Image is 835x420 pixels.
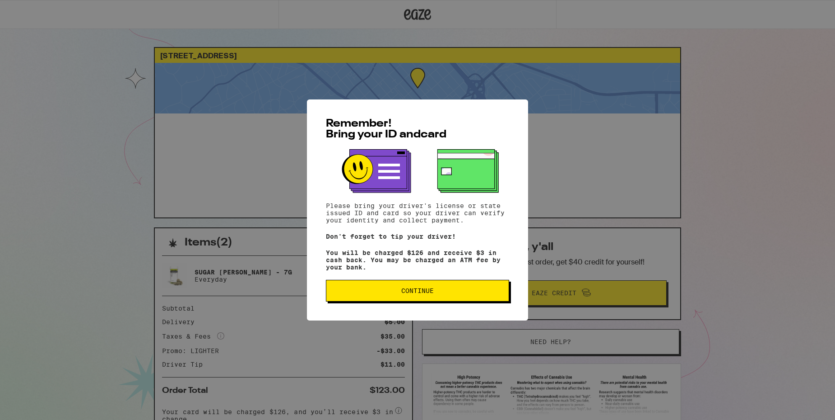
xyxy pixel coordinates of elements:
[326,202,509,224] p: Please bring your driver's license or state issued ID and card so your driver can verify your ide...
[401,288,434,294] span: Continue
[777,393,826,415] iframe: Opens a widget where you can find more information
[326,118,446,140] span: Remember! Bring your ID and card
[326,249,509,271] p: You will be charged $126 and receive $3 in cash back. You may be charged an ATM fee by your bank.
[326,280,509,302] button: Continue
[326,233,509,240] p: Don't forget to tip your driver!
